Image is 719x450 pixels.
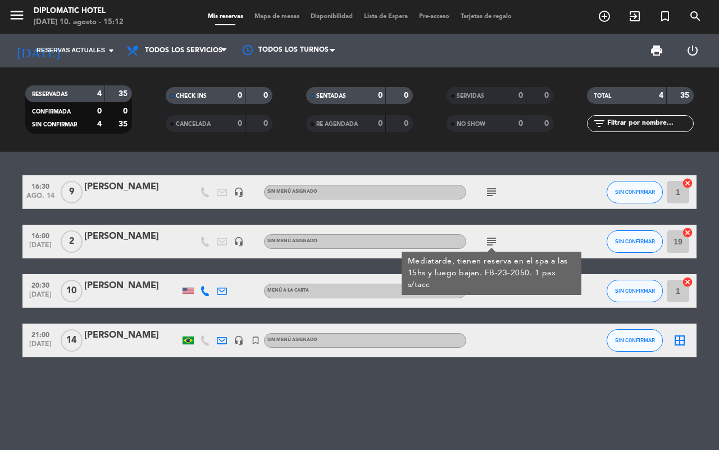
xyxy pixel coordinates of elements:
[32,122,77,128] span: SIN CONFIRMAR
[675,34,711,67] div: LOG OUT
[37,46,105,56] span: Reservas actuales
[32,92,68,97] span: RESERVADAS
[238,92,242,99] strong: 0
[119,120,130,128] strong: 35
[686,44,699,57] i: power_settings_new
[682,178,693,189] i: cancel
[8,7,25,28] button: menu
[26,192,54,205] span: ago. 14
[97,120,102,128] strong: 4
[413,13,455,20] span: Pre-acceso
[238,120,242,128] strong: 0
[97,90,102,98] strong: 4
[8,7,25,24] i: menu
[26,229,54,242] span: 16:00
[594,93,611,99] span: TOTAL
[628,10,641,23] i: exit_to_app
[202,13,249,20] span: Mis reservas
[61,329,83,352] span: 14
[26,278,54,291] span: 20:30
[378,92,383,99] strong: 0
[650,44,663,57] span: print
[61,181,83,203] span: 9
[34,6,124,17] div: Diplomatic Hotel
[84,279,180,293] div: [PERSON_NAME]
[615,288,655,294] span: SIN CONFIRMAR
[26,328,54,340] span: 21:00
[267,189,317,194] span: Sin menú asignado
[673,334,686,347] i: border_all
[26,340,54,353] span: [DATE]
[26,242,54,254] span: [DATE]
[457,121,485,127] span: NO SHOW
[518,92,523,99] strong: 0
[598,10,611,23] i: add_circle_outline
[104,44,118,57] i: arrow_drop_down
[518,120,523,128] strong: 0
[8,38,68,63] i: [DATE]
[145,47,222,54] span: Todos los servicios
[61,280,83,302] span: 10
[316,93,346,99] span: SENTADAS
[606,117,693,130] input: Filtrar por nombre...
[84,229,180,244] div: [PERSON_NAME]
[607,181,663,203] button: SIN CONFIRMAR
[263,120,270,128] strong: 0
[267,239,317,243] span: Sin menú asignado
[84,328,180,343] div: [PERSON_NAME]
[34,17,124,28] div: [DATE] 10. agosto - 15:12
[263,92,270,99] strong: 0
[251,335,261,346] i: turned_in_not
[316,121,358,127] span: RE AGENDADA
[615,189,655,195] span: SIN CONFIRMAR
[234,187,244,197] i: headset_mic
[659,92,663,99] strong: 4
[485,235,498,248] i: subject
[689,10,702,23] i: search
[455,13,517,20] span: Tarjetas de regalo
[119,90,130,98] strong: 35
[680,92,691,99] strong: 35
[267,288,309,293] span: Menú a la carta
[176,93,207,99] span: CHECK INS
[682,227,693,238] i: cancel
[32,109,71,115] span: CONFIRMADA
[267,338,317,342] span: Sin menú asignado
[615,337,655,343] span: SIN CONFIRMAR
[234,237,244,247] i: headset_mic
[607,230,663,253] button: SIN CONFIRMAR
[234,335,244,346] i: headset_mic
[176,121,211,127] span: CANCELADA
[485,185,498,199] i: subject
[97,107,102,115] strong: 0
[682,276,693,288] i: cancel
[404,92,411,99] strong: 0
[607,329,663,352] button: SIN CONFIRMAR
[658,10,672,23] i: turned_in_not
[544,120,551,128] strong: 0
[404,120,411,128] strong: 0
[123,107,130,115] strong: 0
[593,117,606,130] i: filter_list
[544,92,551,99] strong: 0
[84,180,180,194] div: [PERSON_NAME]
[305,13,358,20] span: Disponibilidad
[358,13,413,20] span: Lista de Espera
[26,179,54,192] span: 16:30
[61,230,83,253] span: 2
[457,93,484,99] span: SERVIDAS
[378,120,383,128] strong: 0
[615,238,655,244] span: SIN CONFIRMAR
[408,256,576,291] div: Mediatarde, tienen reserva en el spa a las 15hs y luego bajan. FB-23-2050. 1 pax s/tacc
[607,280,663,302] button: SIN CONFIRMAR
[249,13,305,20] span: Mapa de mesas
[26,291,54,304] span: [DATE]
